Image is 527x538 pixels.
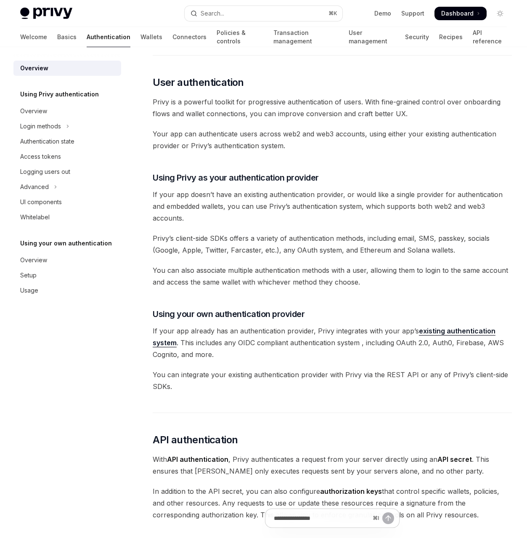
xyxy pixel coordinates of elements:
[20,27,47,47] a: Welcome
[153,76,244,89] span: User authentication
[13,164,121,179] a: Logging users out
[13,179,121,194] button: Toggle Advanced section
[20,136,74,146] div: Authentication state
[153,128,512,152] span: Your app can authenticate users across web2 and web3 accounts, using either your existing authent...
[20,167,70,177] div: Logging users out
[382,512,394,524] button: Send message
[20,121,61,131] div: Login methods
[185,6,342,21] button: Open search
[13,210,121,225] a: Whitelabel
[439,27,463,47] a: Recipes
[320,487,382,495] strong: authorization keys
[13,268,121,283] a: Setup
[20,255,47,265] div: Overview
[153,189,512,224] span: If your app doesn’t have an existing authentication provider, or would like a single provider for...
[13,104,121,119] a: Overview
[13,119,121,134] button: Toggle Login methods section
[87,27,130,47] a: Authentication
[201,8,224,19] div: Search...
[20,182,49,192] div: Advanced
[13,61,121,76] a: Overview
[153,264,512,288] span: You can also associate multiple authentication methods with a user, allowing them to login to the...
[274,509,369,527] input: Ask a question...
[20,106,47,116] div: Overview
[217,27,263,47] a: Policies & controls
[401,9,424,18] a: Support
[20,238,112,248] h5: Using your own authentication
[140,27,162,47] a: Wallets
[20,89,99,99] h5: Using Privy authentication
[153,485,512,521] span: In addition to the API secret, you can also configure that control specific wallets, policies, an...
[434,7,487,20] a: Dashboard
[153,325,512,360] span: If your app already has an authentication provider, Privy integrates with your app’s . This inclu...
[153,369,512,392] span: You can integrate your existing authentication provider with Privy via the REST API or any of Pri...
[57,27,77,47] a: Basics
[13,134,121,149] a: Authentication state
[20,270,37,280] div: Setup
[20,197,62,207] div: UI components
[349,27,395,47] a: User management
[273,27,338,47] a: Transaction management
[13,283,121,298] a: Usage
[153,96,512,120] span: Privy is a powerful toolkit for progressive authentication of users. With fine-grained control ov...
[20,212,50,222] div: Whitelabel
[153,308,305,320] span: Using your own authentication provider
[20,63,48,73] div: Overview
[20,8,72,19] img: light logo
[20,285,38,296] div: Usage
[473,27,507,47] a: API reference
[437,455,472,463] strong: API secret
[167,455,228,463] strong: API authentication
[153,232,512,256] span: Privy’s client-side SDKs offers a variety of authentication methods, including email, SMS, passke...
[13,253,121,268] a: Overview
[441,9,474,18] span: Dashboard
[153,172,319,184] span: Using Privy as your authentication provider
[374,9,391,18] a: Demo
[20,152,61,162] div: Access tokens
[153,453,512,477] span: With , Privy authenticates a request from your server directly using an . This ensures that [PERS...
[153,433,238,447] span: API authentication
[328,10,337,17] span: ⌘ K
[13,194,121,210] a: UI components
[13,149,121,164] a: Access tokens
[405,27,429,47] a: Security
[172,27,207,47] a: Connectors
[493,7,507,20] button: Toggle dark mode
